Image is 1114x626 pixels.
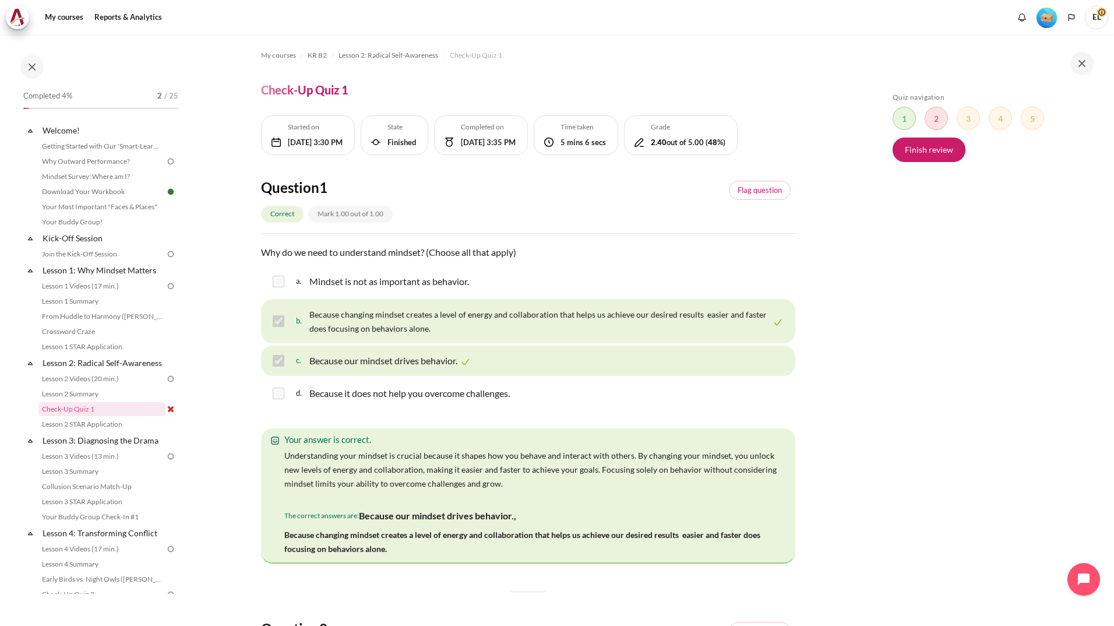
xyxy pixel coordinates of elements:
[24,265,36,276] span: Collapse
[261,50,296,61] span: My courses
[38,185,165,199] a: Download Your Workbook
[164,90,178,102] span: / 25
[284,530,760,554] span: Because changing mindset creates a level of energy and collaboration that helps us achieve our de...
[461,137,516,149] div: [DATE] 3:35 PM
[24,233,36,244] span: Collapse
[41,525,165,541] a: Lesson 4: Transforming Conflict
[38,417,165,431] a: Lesson 2 STAR Application
[165,544,176,554] img: To do
[41,6,87,29] a: My courses
[339,50,438,61] span: Lesson 2: Radical Self-Awareness
[772,316,784,328] img: Correct
[1085,6,1108,29] a: User menu
[296,305,307,337] span: b.
[308,206,393,223] div: Mark 1.00 out of 1.00
[319,179,327,196] span: 1
[261,46,795,65] nav: Navigation bar
[261,206,304,223] div: Correct
[261,48,296,62] a: My courses
[296,351,307,370] span: c.
[165,404,176,414] img: Failed
[38,215,165,229] a: Your Buddy Group!
[296,272,307,291] span: a.
[989,107,1012,130] a: 4
[288,122,343,132] h5: Started on
[460,356,471,368] img: Correct
[1085,6,1108,29] span: EL
[309,275,469,289] p: Mindset is not as important as behavior.
[1032,6,1062,28] a: Level #1
[708,138,717,147] b: 48
[461,122,516,132] h5: Completed on
[38,465,165,479] a: Lesson 3 Summary
[38,200,165,214] a: Your Most Important "Faces & Places"
[1021,107,1044,130] a: 5
[925,107,948,130] a: 2
[41,122,165,138] a: Welcome!
[38,294,165,308] a: Lesson 1 Summary
[165,281,176,291] img: To do
[893,138,965,162] a: Finish review
[261,82,348,97] h4: Check-Up Quiz 1
[309,386,510,400] p: Because it does not help you overcome challenges.
[729,181,791,201] a: Flagged
[38,572,165,586] a: Early Birds vs. Night Owls ([PERSON_NAME]'s Story)
[651,122,725,132] h5: Grade
[560,122,606,132] h5: Time taken
[23,108,30,109] div: 4%
[1037,6,1057,28] div: Level #1
[38,154,165,168] a: Why Outward Performance?
[957,107,980,130] a: 3
[38,279,165,293] a: Lesson 1 Videos (17 min.)
[24,435,36,446] span: Collapse
[24,527,36,539] span: Collapse
[308,48,327,62] a: KR B2
[387,137,416,149] div: Finished
[339,48,438,62] a: Lesson 2: Radical Self-Awareness
[38,387,165,401] a: Lesson 2 Summary
[41,262,165,278] a: Lesson 1: Why Mindset Matters
[38,340,165,354] a: Lesson 1 STAR Application
[38,588,165,602] a: Check-Up Quiz 2
[41,230,165,246] a: Kick-Off Session
[288,137,343,149] div: [DATE] 3:30 PM
[651,137,725,149] div: out of 5.00 ( %)
[450,48,502,62] a: Check-Up Quiz 1
[6,6,35,29] a: Architeck Architeck
[41,355,165,371] a: Lesson 2: Radical Self-Awareness
[24,357,36,369] span: Collapse
[90,6,166,29] a: Reports & Analytics
[165,187,176,197] img: Done
[165,589,176,600] img: To do
[38,402,165,416] a: Check-Up Quiz 1
[296,384,307,403] span: d.
[38,510,165,524] a: Your Buddy Group Check-In #1
[560,137,606,149] div: 5 mins 6 secs
[308,50,327,61] span: KR B2
[387,122,416,132] h5: State
[38,325,165,339] a: Crossword Craze
[24,125,36,136] span: Collapse
[261,245,795,259] p: Why do we need to understand mindset? (Choose all that apply)
[165,374,176,384] img: To do
[41,432,165,448] a: Lesson 3: Diagnosing the Drama
[38,372,165,386] a: Lesson 2 Videos (20 min.)
[9,9,26,26] img: Architeck
[893,107,916,130] a: 1
[893,93,1088,102] h5: Quiz navigation
[38,247,165,261] a: Join the Kick-Off Session
[165,156,176,167] img: To do
[309,310,767,333] span: Because changing mindset creates a level of energy and collaboration that helps us achieve our de...
[38,139,165,153] a: Getting Started with Our 'Smart-Learning' Platform
[261,178,459,196] h4: Question
[165,249,176,259] img: To do
[278,433,778,446] div: Your answer is correct.
[1063,9,1080,26] button: Languages
[23,90,72,102] span: Completed 4%
[38,310,165,323] a: From Huddle to Harmony ([PERSON_NAME]'s Story)
[165,451,176,462] img: To do
[284,451,777,488] span: Understanding your mindset is crucial because it shapes how you behave and interact with others. ...
[38,557,165,571] a: Lesson 4 Summary
[1037,8,1057,28] img: Level #1
[893,93,1088,168] section: Blocks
